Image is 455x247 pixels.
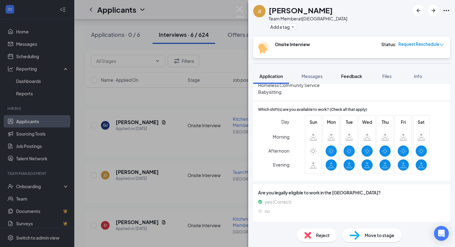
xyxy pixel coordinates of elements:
[413,5,424,16] button: ArrowLeftNew
[301,73,323,79] span: Messages
[258,189,445,196] span: Are you legally eligible to work in the [GEOGRAPHIC_DATA]?
[398,119,409,125] span: Fri
[258,8,261,14] div: JJ
[258,107,367,113] span: Which shift(s) are you available to work? (Check all that apply)
[269,5,333,15] h1: [PERSON_NAME]
[443,7,450,14] svg: Ellipses
[415,7,422,14] svg: ArrowLeftNew
[341,73,362,79] span: Feedback
[326,119,337,125] span: Mon
[268,145,289,156] span: Afternoon
[434,226,449,241] div: Open Intercom Messenger
[269,15,347,22] div: Team Member at [GEOGRAPHIC_DATA]
[259,73,283,79] span: Application
[414,73,422,79] span: Info
[382,73,392,79] span: Files
[428,5,439,16] button: ArrowRight
[273,131,289,142] span: Morning
[273,159,289,170] span: Evening
[258,75,445,95] span: Jr. Coach Homeless Community Service Babysitting
[430,7,437,14] svg: ArrowRight
[398,41,439,47] span: Request Reschedule
[316,232,330,239] span: Reject
[265,208,270,214] span: no
[381,41,396,47] div: Status :
[379,119,391,125] span: Thu
[265,198,291,205] span: yes (Correct)
[308,119,319,125] span: Sun
[416,119,427,125] span: Sat
[269,24,296,30] button: PlusAdd a tag
[440,43,444,47] span: down
[365,232,394,239] span: Move to stage
[291,25,295,29] svg: Plus
[281,118,289,125] span: Day
[362,119,373,125] span: Wed
[275,41,310,47] b: Onsite Interview
[344,119,355,125] span: Tue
